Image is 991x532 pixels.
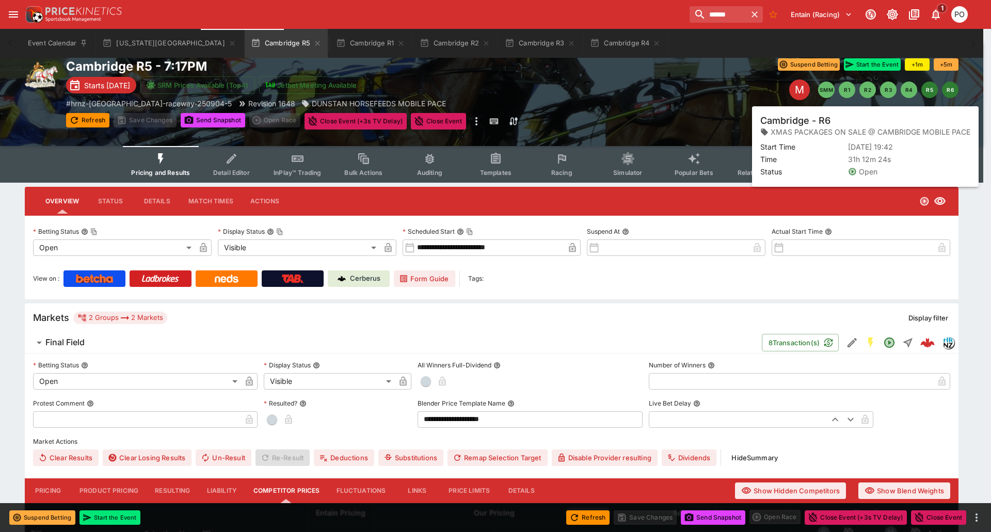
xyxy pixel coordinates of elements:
button: Match Times [180,189,242,214]
label: Market Actions [33,434,950,449]
button: Start the Event [844,58,901,71]
p: Cerberus [350,273,380,284]
img: hrnz [942,337,954,348]
button: Philip OConnor [948,3,971,26]
span: Bulk Actions [344,169,382,176]
button: open drawer [4,5,23,24]
button: Suspend Betting [9,510,75,525]
span: InPlay™ Trading [274,169,321,176]
div: hrnz [942,336,954,349]
p: Betting Status [33,227,79,236]
button: Jetbet Meeting Available [259,76,363,94]
p: Revision 1648 [248,98,295,109]
button: HideSummary [725,449,784,466]
img: jetbet-logo.svg [265,80,275,90]
button: Toggle light/dark mode [883,5,902,24]
button: Fluctuations [328,478,394,503]
svg: Open [883,336,896,349]
p: Scheduled Start [403,227,455,236]
button: Deductions [314,449,374,466]
div: Philip OConnor [951,6,968,23]
span: Auditing [417,169,442,176]
button: Liability [199,478,245,503]
button: Clear Results [33,449,99,466]
button: Resulting [147,478,198,503]
button: Close Event [911,510,966,525]
button: Select Tenant [785,6,858,23]
input: search [690,6,746,23]
button: Close Event (+3s TV Delay) [805,510,907,525]
button: 8Transaction(s) [762,334,839,351]
span: Un-Result [196,449,251,466]
button: Disable Provider resulting [552,449,658,466]
span: Simulator [613,169,642,176]
button: [US_STATE][GEOGRAPHIC_DATA] [96,29,243,58]
button: Dividends [662,449,716,466]
button: Remap Selection Target [447,449,548,466]
button: more [970,511,983,524]
div: Event type filters [123,146,860,183]
img: logo-cerberus--red.svg [920,335,935,350]
img: Cerberus [338,275,346,283]
p: Copy To Clipboard [66,98,232,109]
button: R6 [942,82,958,98]
svg: Visible [934,195,946,207]
img: PriceKinetics Logo [23,4,43,25]
p: DUNSTAN HORSEFEEDS MOBILE PACE [312,98,446,109]
button: Send Snapshot [181,113,245,127]
button: Details [498,478,545,503]
p: Display Status [218,227,265,236]
div: Visible [218,239,380,256]
button: Cambridge R5 [245,29,328,58]
button: Details [134,189,180,214]
button: Product Pricing [71,478,147,503]
span: 1 [937,3,948,13]
button: R4 [901,82,917,98]
button: Cambridge R4 [584,29,667,58]
button: Open [880,333,899,352]
span: Pricing and Results [131,169,190,176]
div: Edit Meeting [789,79,810,100]
div: Open [33,373,241,390]
p: Suspend At [587,227,620,236]
h5: Markets [33,312,69,324]
p: Starts [DATE] [84,80,130,91]
button: Clear Losing Results [103,449,191,466]
div: Visible [264,373,395,390]
label: Tags: [468,270,484,287]
h2: Copy To Clipboard [66,58,513,74]
button: Connected to PK [861,5,880,24]
div: 2 Groups 2 Markets [77,312,163,324]
label: View on : [33,270,59,287]
img: TabNZ [282,275,303,283]
p: Actual Start Time [772,227,823,236]
span: Racing [551,169,572,176]
p: Resulted? [264,399,297,408]
img: harness_racing.png [25,58,58,91]
a: de49ece6-5655-4cb2-be5b-9dcf528e7bd7 [917,332,938,353]
svg: Open [919,196,930,206]
button: more [470,113,483,130]
div: Start From [807,114,958,130]
img: PriceKinetics [45,7,122,15]
div: split button [249,113,300,127]
button: Overview [37,189,87,214]
button: R2 [859,82,876,98]
p: Display Status [264,361,311,369]
button: R3 [880,82,897,98]
button: Copy To Clipboard [90,228,98,235]
img: Neds [215,275,238,283]
span: Templates [480,169,512,176]
a: Form Guide [394,270,455,287]
span: Related Events [738,169,782,176]
div: de49ece6-5655-4cb2-be5b-9dcf528e7bd7 [920,335,935,350]
div: DUNSTAN HORSEFEEDS MOBILE PACE [301,98,446,109]
button: Notifications [926,5,945,24]
button: Display filter [902,310,954,326]
p: Live Bet Delay [649,399,691,408]
img: Ladbrokes [141,275,179,283]
button: Competitor Prices [245,478,328,503]
button: Refresh [566,510,610,525]
img: Betcha [76,275,113,283]
span: Popular Bets [675,169,713,176]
